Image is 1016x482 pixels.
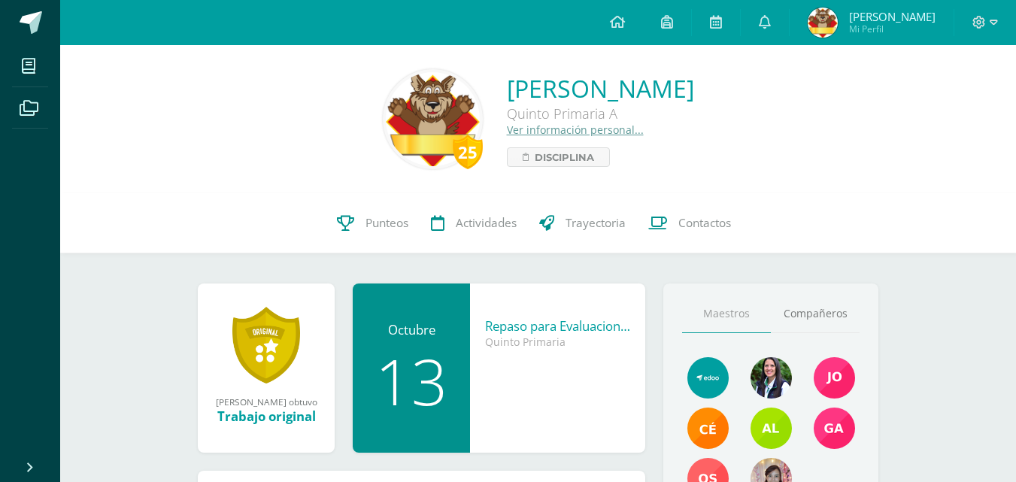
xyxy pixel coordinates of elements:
[535,148,594,166] span: Disciplina
[453,135,483,169] div: 25
[849,9,936,24] span: [PERSON_NAME]
[751,357,792,399] img: 8ef08b6ac3b6f0f44f195b2b5e7ed773.png
[814,357,855,399] img: da6272e57f3de7119ddcbb64cb0effc0.png
[808,8,838,38] img: 55cd4609078b6f5449d0df1f1668bde8.png
[368,321,455,338] div: Octubre
[213,396,320,408] div: [PERSON_NAME] obtuvo
[456,215,517,231] span: Actividades
[566,215,626,231] span: Trayectoria
[678,215,731,231] span: Contactos
[365,215,408,231] span: Punteos
[485,335,630,349] div: Quinto Primaria
[687,357,729,399] img: e13555400e539d49a325e37c8b84e82e.png
[507,147,610,167] a: Disciplina
[771,295,860,333] a: Compañeros
[687,408,729,449] img: 9fe7580334846c559dff5945f0b8902e.png
[485,317,630,335] div: Repaso para Evaluaciones de Cierre - PRIMARIA y SECUNDARIA
[849,23,936,35] span: Mi Perfil
[507,105,694,123] div: Quinto Primaria A
[637,193,742,253] a: Contactos
[814,408,855,449] img: 70cc21b8d61c418a4b6ede52432d9ed3.png
[528,193,637,253] a: Trayectoria
[386,72,480,166] img: 1713d9c2166a4aebdfd52a292557f65f.png
[326,193,420,253] a: Punteos
[368,350,455,413] div: 13
[507,123,644,137] a: Ver información personal...
[420,193,528,253] a: Actividades
[751,408,792,449] img: a5b319908f6460bee3aa1a56645396b9.png
[507,72,694,105] a: [PERSON_NAME]
[213,408,320,425] div: Trabajo original
[682,295,771,333] a: Maestros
